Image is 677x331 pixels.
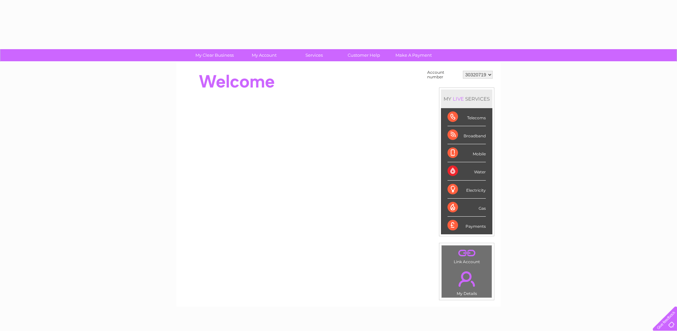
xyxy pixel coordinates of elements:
[451,96,465,102] div: LIVE
[448,144,486,162] div: Mobile
[387,49,441,61] a: Make A Payment
[441,89,492,108] div: MY SERVICES
[443,247,490,259] a: .
[448,162,486,180] div: Water
[188,49,242,61] a: My Clear Business
[426,68,461,81] td: Account number
[448,181,486,199] div: Electricity
[441,245,492,266] td: Link Account
[237,49,291,61] a: My Account
[448,199,486,217] div: Gas
[441,266,492,298] td: My Details
[287,49,341,61] a: Services
[443,267,490,290] a: .
[337,49,391,61] a: Customer Help
[448,126,486,144] div: Broadband
[448,217,486,234] div: Payments
[448,108,486,126] div: Telecoms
